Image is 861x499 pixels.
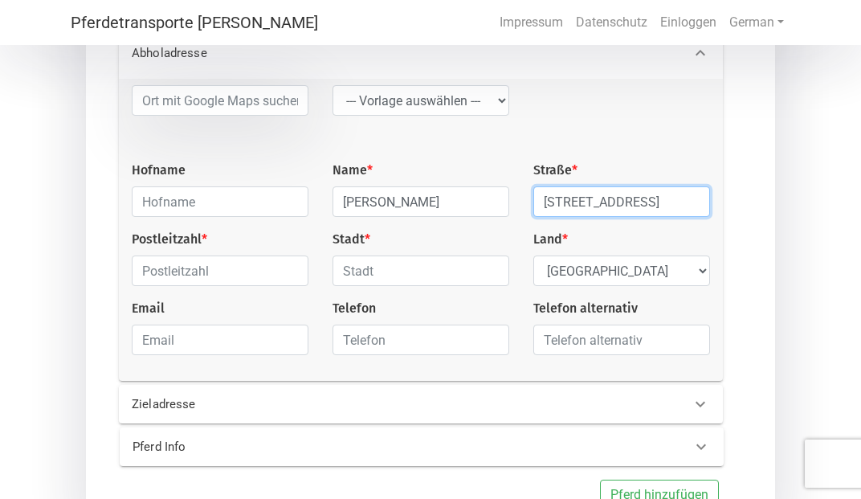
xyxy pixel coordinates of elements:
[533,161,577,180] label: Straße
[533,299,638,318] label: Telefon alternativ
[119,27,723,79] div: Abholadresse
[333,299,376,318] label: Telefon
[569,6,654,39] a: Datenschutz
[132,256,308,286] input: Postleitzahl
[333,186,509,217] input: Name
[533,325,710,355] input: Telefon alternativ
[654,6,723,39] a: Einloggen
[132,325,308,355] input: Email
[533,186,710,217] input: Straße
[132,230,207,249] label: Postleitzahl
[132,44,382,63] p: Abholadresse
[533,230,568,249] label: Land
[333,230,370,249] label: Stadt
[333,325,509,355] input: Telefon
[723,6,790,39] a: German
[132,395,382,414] p: Zieladresse
[333,161,373,180] label: Name
[132,161,186,180] label: Hofname
[133,438,383,456] p: Pferd Info
[333,256,509,286] input: Stadt
[132,186,308,217] input: Hofname
[120,427,724,466] div: Pferd Info
[132,85,308,116] input: Ort mit Google Maps suchen
[493,6,569,39] a: Impressum
[119,385,723,423] div: Zieladresse
[71,6,318,39] a: Pferdetransporte [PERSON_NAME]
[119,79,723,381] div: Abholadresse
[132,299,165,318] label: Email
